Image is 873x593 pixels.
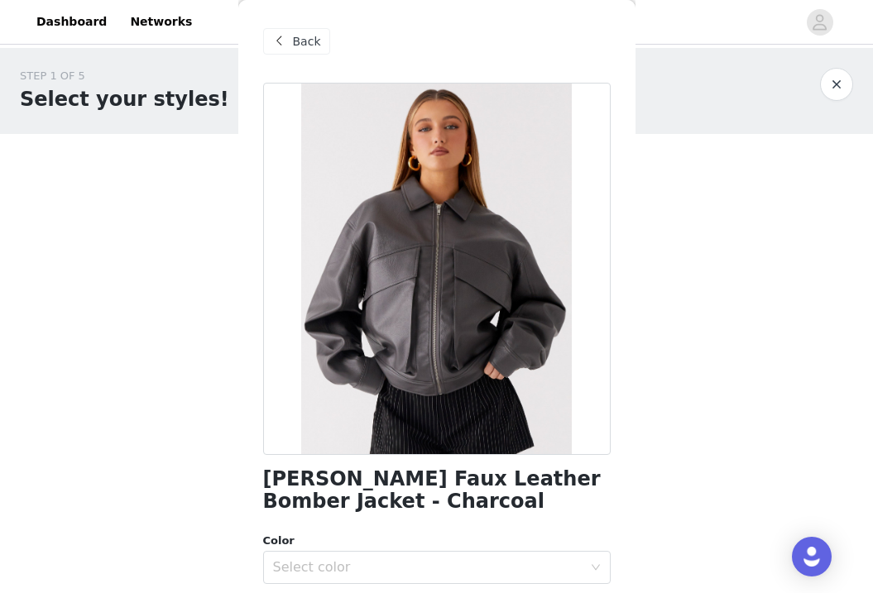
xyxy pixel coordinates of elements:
div: Color [263,533,611,549]
i: icon: down [591,562,601,574]
div: Select color [273,559,583,576]
div: Open Intercom Messenger [792,537,832,576]
div: STEP 1 OF 5 [20,68,229,84]
a: Networks [120,3,202,41]
a: Dashboard [26,3,117,41]
span: Back [293,33,321,50]
h1: Select your styles! [20,84,229,114]
div: avatar [812,9,827,36]
h1: [PERSON_NAME] Faux Leather Bomber Jacket - Charcoal [263,468,611,513]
